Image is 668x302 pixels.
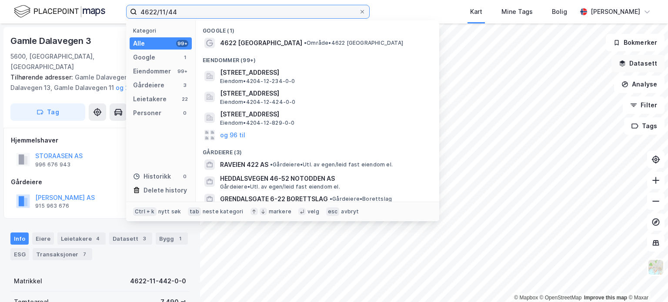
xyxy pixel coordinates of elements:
div: Gårdeiere [133,80,164,90]
span: RAVEIEN 422 AS [220,159,268,170]
div: Leietakere [57,232,106,245]
span: Eiendom • 4204-12-829-0-0 [220,119,295,126]
div: 3 [140,234,149,243]
span: Eiendom • 4204-12-424-0-0 [220,99,296,106]
input: Søk på adresse, matrikkel, gårdeiere, leietakere eller personer [137,5,359,18]
button: og 96 til [220,130,245,140]
div: 0 [181,173,188,180]
div: 7 [80,250,89,259]
div: Bolig [552,7,567,17]
span: Eiendom • 4204-12-234-0-0 [220,78,295,85]
div: Eiere [32,232,54,245]
img: Z [648,259,664,275]
div: Mine Tags [501,7,533,17]
div: Gamle Dalavegen 15, Gamle Dalavegen 13, Gamle Dalavegen 11 [10,72,183,93]
div: Google [133,52,155,63]
div: Gårdeiere [11,177,189,187]
div: Personer [133,108,161,118]
div: 1 [176,234,184,243]
div: Delete history [144,185,187,196]
img: logo.f888ab2527a4732fd821a326f86c7f29.svg [14,4,105,19]
div: Hjemmelshaver [11,135,189,146]
button: Datasett [611,55,665,72]
div: Alle [133,38,145,49]
span: Område • 4622 [GEOGRAPHIC_DATA] [304,40,403,46]
div: Gårdeiere (3) [196,142,439,158]
div: velg [307,208,319,215]
span: • [330,196,332,202]
button: Filter [623,96,665,114]
div: 0 [181,110,188,116]
span: • [304,40,307,46]
div: nytt søk [158,208,181,215]
div: 1 [181,54,188,61]
a: OpenStreetMap [540,295,582,301]
button: Tag [10,103,85,121]
div: Kontrollprogram for chat [625,260,668,302]
span: Gårdeiere • Utl. av egen/leid fast eiendom el. [270,161,393,168]
div: Google (1) [196,20,439,36]
div: neste kategori [203,208,244,215]
div: Kart [470,7,482,17]
div: avbryt [341,208,359,215]
div: 915 963 676 [35,202,69,209]
div: esc [326,207,340,216]
button: Bokmerker [606,34,665,51]
button: Tags [624,117,665,135]
div: 3 [181,82,188,89]
div: 4622-11-442-0-0 [130,276,186,286]
div: Historikk [133,171,171,182]
button: Analyse [614,76,665,93]
div: markere [269,208,291,215]
div: 5600, [GEOGRAPHIC_DATA], [GEOGRAPHIC_DATA] [10,51,152,72]
span: 4622 [GEOGRAPHIC_DATA] [220,38,302,48]
div: Matrikkel [14,276,42,286]
span: HEDDALSVEGEN 46-52 NOTODDEN AS [220,173,429,184]
span: GRENDALSGATE 6-22 BORETTSLAG [220,194,328,204]
div: 22 [181,96,188,103]
span: Tilhørende adresser: [10,73,75,81]
div: Kategori [133,27,192,34]
div: [PERSON_NAME] [591,7,640,17]
span: Gårdeiere • Borettslag [330,196,392,202]
div: Info [10,232,29,245]
div: Leietakere [133,94,167,104]
div: Ctrl + k [133,207,157,216]
div: Bygg [156,232,188,245]
span: • [270,161,273,168]
div: ESG [10,248,29,260]
div: Eiendommer [133,66,171,76]
div: tab [188,207,201,216]
div: Transaksjoner [33,248,92,260]
div: 99+ [176,40,188,47]
span: Gårdeiere • Utl. av egen/leid fast eiendom el. [220,183,340,190]
div: 99+ [176,68,188,75]
div: 996 676 943 [35,161,70,168]
span: [STREET_ADDRESS] [220,88,429,99]
span: [STREET_ADDRESS] [220,109,429,119]
a: Improve this map [584,295,627,301]
div: Datasett [109,232,152,245]
iframe: Chat Widget [625,260,668,302]
a: Mapbox [514,295,538,301]
div: 4 [94,234,102,243]
div: Gamle Dalavegen 3 [10,34,93,48]
div: Eiendommer (99+) [196,50,439,66]
span: [STREET_ADDRESS] [220,67,429,78]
